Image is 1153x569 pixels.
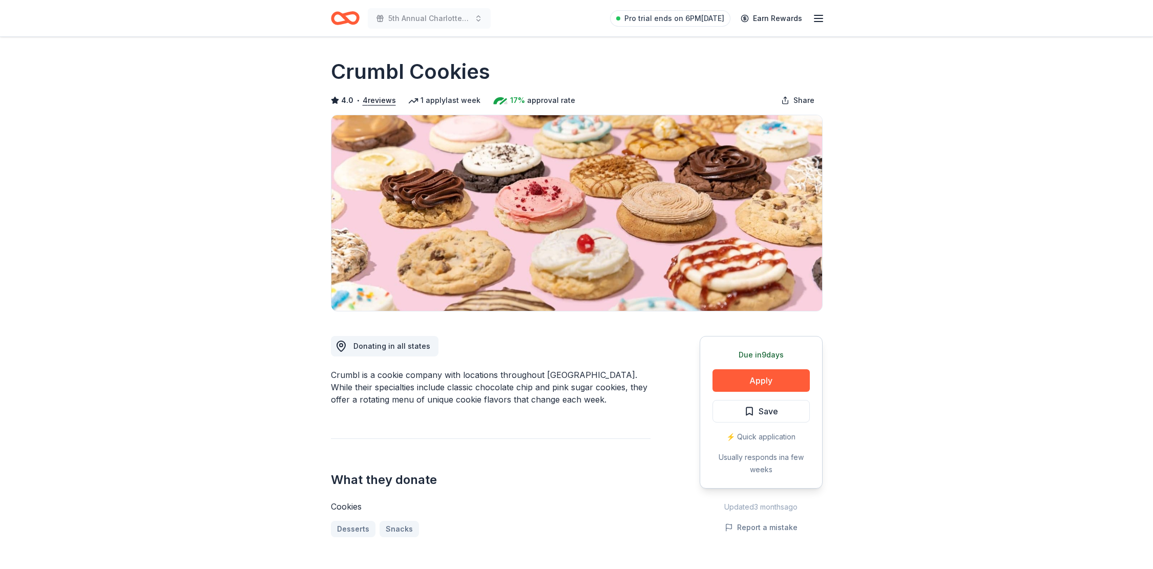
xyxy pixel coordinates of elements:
button: 5th Annual Charlotte Alpha Delta Pi Alum Fall Festival benefitting RMHC of GC [368,8,491,29]
span: 17% [510,94,525,107]
span: Pro trial ends on 6PM[DATE] [624,12,724,25]
a: Earn Rewards [735,9,808,28]
div: Due in 9 days [712,349,810,361]
button: Save [712,400,810,423]
span: 4.0 [341,94,353,107]
div: Updated 3 months ago [700,501,823,513]
div: 1 apply last week [408,94,480,107]
a: Snacks [380,521,419,537]
div: ⚡️ Quick application [712,431,810,443]
span: approval rate [527,94,575,107]
a: Desserts [331,521,375,537]
button: Share [773,90,823,111]
span: Save [759,405,778,418]
button: Report a mistake [725,521,798,534]
div: Cookies [331,500,651,513]
span: 5th Annual Charlotte Alpha Delta Pi Alum Fall Festival benefitting RMHC of GC [388,12,470,25]
h1: Crumbl Cookies [331,57,490,86]
span: Donating in all states [353,342,430,350]
div: Crumbl is a cookie company with locations throughout [GEOGRAPHIC_DATA]. While their specialties i... [331,369,651,406]
a: Pro trial ends on 6PM[DATE] [610,10,730,27]
img: Image for Crumbl Cookies [331,115,822,311]
span: • [356,96,360,104]
h2: What they donate [331,472,651,488]
button: Apply [712,369,810,392]
button: 4reviews [363,94,396,107]
span: Share [793,94,814,107]
a: Home [331,6,360,30]
div: Usually responds in a few weeks [712,451,810,476]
